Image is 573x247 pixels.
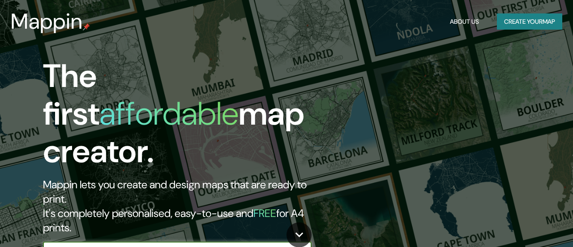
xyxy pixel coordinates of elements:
img: mappin-pin [83,23,90,30]
h5: FREE [253,206,276,220]
button: Create yourmap [497,13,562,30]
h2: Mappin lets you create and design maps that are ready to print. It's completely personalised, eas... [43,178,329,235]
button: About Us [446,13,483,30]
h1: affordable [99,93,239,134]
h3: Mappin [11,9,83,34]
h1: The first map creator. [43,57,329,178]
